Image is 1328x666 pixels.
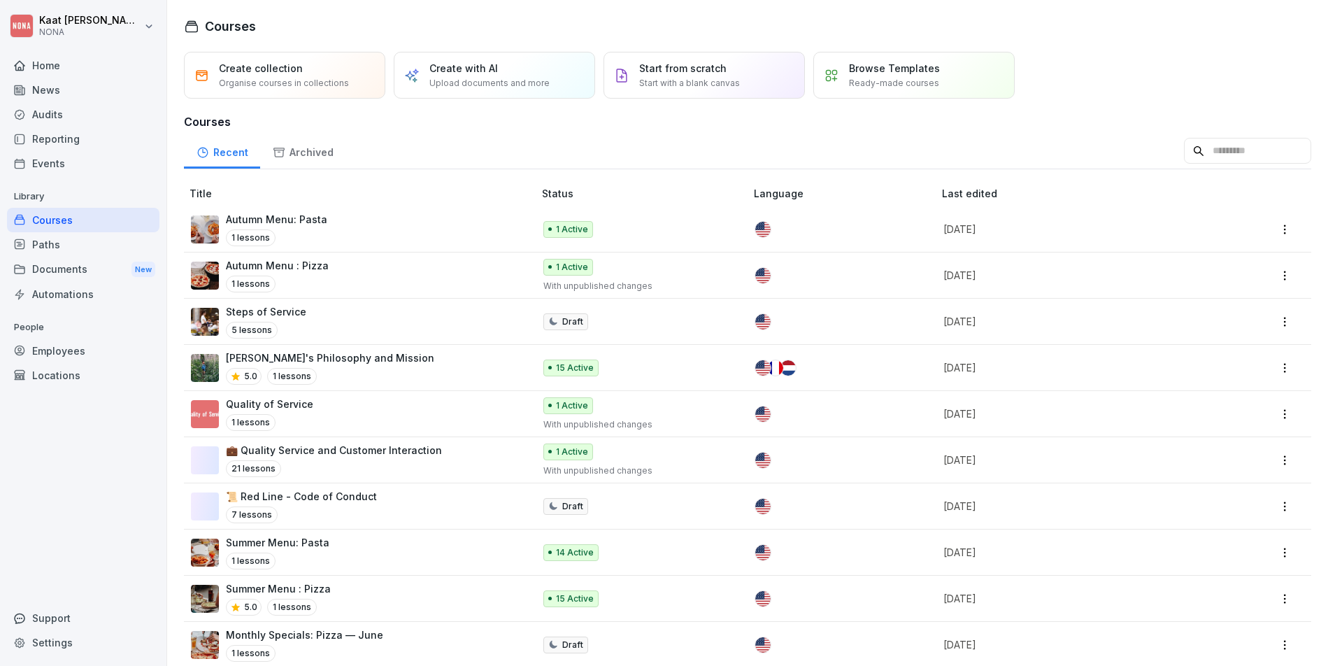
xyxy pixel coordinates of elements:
p: [DATE] [943,360,1200,375]
img: us.svg [755,637,771,653]
p: [DATE] [943,314,1200,329]
p: 14 Active [556,546,594,559]
p: Language [754,186,937,201]
div: Support [7,606,159,630]
p: 15 Active [556,362,594,374]
p: People [7,316,159,339]
p: 1 lessons [226,414,276,431]
a: DocumentsNew [7,257,159,283]
img: ao57u8bxhtxwub0eow4jhlen.png [191,631,219,659]
img: us.svg [755,545,771,560]
p: 5 lessons [226,322,278,339]
p: 5.0 [244,370,257,383]
p: Quality of Service [226,397,313,411]
img: us.svg [755,453,771,468]
p: Library [7,185,159,208]
p: Steps of Service [226,304,306,319]
img: us.svg [755,268,771,283]
p: With unpublished changes [543,465,731,477]
p: 📜 Red Line - Code of Conduct [226,489,377,504]
p: Monthly Specials: Pizza — June [226,628,383,642]
img: g03mw99o2jwb6tj6u9fgvrr5.png [191,215,219,243]
a: Recent [184,133,260,169]
a: Reporting [7,127,159,151]
a: Employees [7,339,159,363]
p: 1 lessons [226,645,276,662]
p: Organise courses in collections [219,77,349,90]
div: News [7,78,159,102]
img: fr.svg [768,360,783,376]
p: Browse Templates [849,61,940,76]
a: Home [7,53,159,78]
p: [DATE] [943,637,1200,652]
img: i75bwr3lke107x3pjivkuo40.png [191,539,219,567]
div: Documents [7,257,159,283]
a: Events [7,151,159,176]
p: 1 lessons [226,553,276,569]
p: 1 lessons [267,368,317,385]
p: Ready-made courses [849,77,939,90]
img: us.svg [755,314,771,330]
p: Autumn Menu: Pasta [226,212,327,227]
a: Audits [7,102,159,127]
img: us.svg [755,360,771,376]
p: Summer Menu : Pizza [226,581,331,596]
img: us.svg [755,222,771,237]
p: Autumn Menu : Pizza [226,258,329,273]
p: With unpublished changes [543,418,731,431]
a: Automations [7,282,159,306]
p: Upload documents and more [429,77,550,90]
p: 21 lessons [226,460,281,477]
p: 1 lessons [226,276,276,292]
p: Draft [562,500,583,513]
p: [DATE] [943,499,1200,513]
p: Create with AI [429,61,498,76]
p: 1 lessons [267,599,317,616]
p: [DATE] [943,545,1200,560]
p: 1 Active [556,446,588,458]
img: l2vh19n2q7kz6s3t5892pad2.png [191,585,219,613]
img: gigntzqtjbmfaqrmkhd4k4h3.png [191,262,219,290]
p: [DATE] [943,591,1200,606]
p: [PERSON_NAME]'s Philosophy and Mission [226,350,434,365]
p: Title [190,186,536,201]
p: 5.0 [244,601,257,614]
p: 1 Active [556,399,588,412]
img: us.svg [755,591,771,607]
p: 7 lessons [226,506,278,523]
p: Summer Menu: Pasta [226,535,329,550]
p: Draft [562,316,583,328]
a: Settings [7,630,159,655]
img: nl.svg [780,360,796,376]
p: [DATE] [943,222,1200,236]
p: [DATE] [943,453,1200,467]
p: Start from scratch [639,61,727,76]
p: Kaat [PERSON_NAME] [39,15,141,27]
p: Start with a blank canvas [639,77,740,90]
img: us.svg [755,406,771,422]
p: [DATE] [943,268,1200,283]
a: Locations [7,363,159,388]
img: ep21c2igrbh2xhwygamc4fgx.png [191,400,219,428]
h3: Courses [184,113,1311,130]
p: Last edited [942,186,1217,201]
img: us.svg [755,499,771,514]
a: Archived [260,133,345,169]
h1: Courses [205,17,256,36]
a: Courses [7,208,159,232]
p: 💼 Quality Service and Customer Interaction [226,443,442,458]
img: cktznsg10ahe3ln2ptfp89y3.png [191,354,219,382]
p: 1 lessons [226,229,276,246]
div: New [131,262,155,278]
a: Paths [7,232,159,257]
